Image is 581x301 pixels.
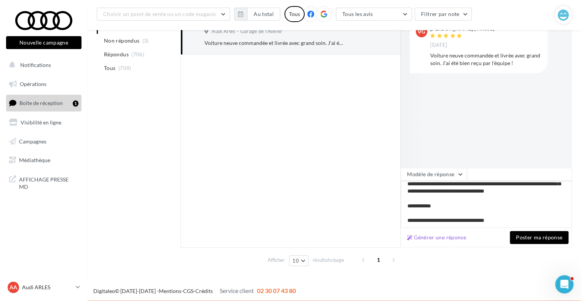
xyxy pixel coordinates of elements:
[430,26,495,31] div: [PERSON_NAME] (VinceG)
[104,37,139,45] span: Non répondus
[430,52,541,67] div: Voiture neuve commandée et livrée avec grand soin. J'ai été bien reçu par l'équipe !
[131,51,144,57] span: (706)
[93,288,296,294] span: © [DATE]-[DATE] - - -
[5,95,83,111] a: Boîte de réception1
[220,287,254,294] span: Service client
[6,36,81,49] button: Nouvelle campagne
[234,8,280,21] button: Au total
[195,288,213,294] a: Crédits
[93,288,115,294] a: Digitaleo
[5,171,83,194] a: AFFICHAGE PRESSE MD
[268,256,285,264] span: Afficher
[555,275,573,293] iframe: Intercom live chat
[142,38,149,44] span: (3)
[10,283,17,291] span: AA
[103,11,216,17] span: Choisir un point de vente ou un code magasin
[415,8,472,21] button: Filtrer par note
[404,233,469,242] button: Générer une réponse
[20,62,51,68] span: Notifications
[292,258,299,264] span: 10
[104,64,115,72] span: Tous
[104,51,129,58] span: Répondus
[118,65,131,71] span: (709)
[19,174,78,191] span: AFFICHAGE PRESSE MD
[342,11,373,17] span: Tous les avis
[5,76,83,92] a: Opérations
[19,100,63,106] span: Boîte de réception
[22,283,73,291] p: Audi ARLES
[336,8,412,21] button: Tous les avis
[401,168,467,181] button: Modèle de réponse
[183,288,193,294] a: CGS
[5,115,83,131] a: Visibilité en ligne
[257,287,296,294] span: 02 30 07 43 80
[5,134,83,150] a: Campagnes
[21,119,61,126] span: Visibilité en ligne
[19,138,46,144] span: Campagnes
[372,254,385,266] span: 1
[97,8,230,21] button: Choisir un point de vente ou un code magasin
[284,6,305,22] div: Tous
[212,28,282,35] span: Audi Arles - Garage de l'Avenir
[19,157,50,163] span: Médiathèque
[5,57,80,73] button: Notifications
[159,288,181,294] a: Mentions
[73,100,78,107] div: 1
[5,152,83,168] a: Médiathèque
[313,256,344,264] span: résultats/page
[204,39,344,47] div: Voiture neuve commandée et livrée avec grand soin. J'ai été bien reçu par l'équipe !
[6,280,81,295] a: AA Audi ARLES
[247,8,280,21] button: Au total
[289,255,308,266] button: 10
[510,231,568,244] button: Poster ma réponse
[418,28,425,35] span: VG
[20,81,46,87] span: Opérations
[430,42,447,49] span: [DATE]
